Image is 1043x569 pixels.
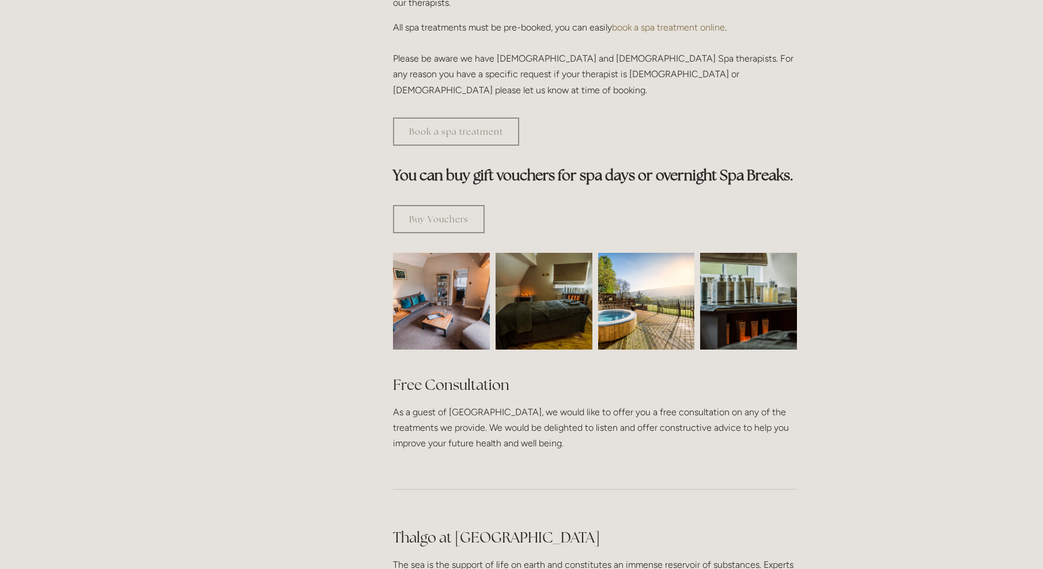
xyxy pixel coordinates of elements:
img: Waiting room, spa room, Losehill House Hotel and Spa [369,253,514,350]
img: Body creams in the spa room, Losehill House Hotel and Spa [676,253,821,350]
h2: Thalgo at [GEOGRAPHIC_DATA] [393,528,797,548]
a: Buy Vouchers [393,205,485,233]
p: As a guest of [GEOGRAPHIC_DATA], we would like to offer you a free consultation on any of the tre... [393,404,797,452]
h2: Free Consultation [393,375,797,395]
a: Book a spa treatment [393,117,519,146]
strong: You can buy gift vouchers for spa days or overnight Spa Breaks. [393,166,793,184]
p: All spa treatments must be pre-booked, you can easily . Please be aware we have [DEMOGRAPHIC_DATA... [393,20,797,98]
img: Spa room, Losehill House Hotel and Spa [471,253,617,350]
img: Outdoor jacuzzi with a view of the Peak District, Losehill House Hotel and Spa [598,253,695,350]
a: book a spa treatment online [612,22,725,33]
